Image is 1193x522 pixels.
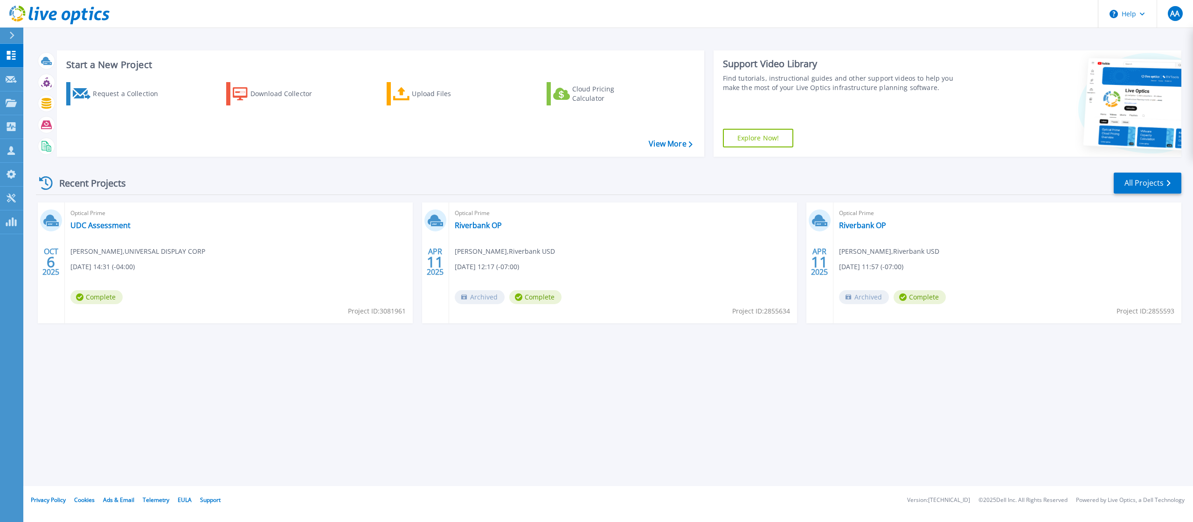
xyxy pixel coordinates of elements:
span: Optical Prime [839,208,1176,218]
span: 11 [811,258,828,266]
div: Support Video Library [723,58,965,70]
span: 6 [47,258,55,266]
a: Riverbank OP [839,221,886,230]
span: Project ID: 2855593 [1117,306,1174,316]
span: [DATE] 14:31 (-04:00) [70,262,135,272]
span: Archived [839,290,889,304]
span: 11 [427,258,444,266]
li: Version: [TECHNICAL_ID] [907,497,970,503]
div: Request a Collection [93,84,167,103]
h3: Start a New Project [66,60,692,70]
div: Cloud Pricing Calculator [572,84,647,103]
a: Download Collector [226,82,330,105]
a: Support [200,496,221,504]
a: Riverbank OP [455,221,502,230]
span: Optical Prime [70,208,407,218]
span: [PERSON_NAME] , UNIVERSAL DISPLAY CORP [70,246,205,257]
a: Request a Collection [66,82,170,105]
span: Optical Prime [455,208,791,218]
a: Upload Files [387,82,491,105]
span: Complete [509,290,562,304]
div: APR 2025 [426,245,444,279]
div: OCT 2025 [42,245,60,279]
a: Privacy Policy [31,496,66,504]
div: Download Collector [250,84,325,103]
span: [DATE] 11:57 (-07:00) [839,262,903,272]
span: [PERSON_NAME] , Riverbank USD [839,246,939,257]
a: Cloud Pricing Calculator [547,82,651,105]
a: Explore Now! [723,129,794,147]
a: Ads & Email [103,496,134,504]
span: Project ID: 2855634 [732,306,790,316]
a: Telemetry [143,496,169,504]
a: View More [649,139,692,148]
li: © 2025 Dell Inc. All Rights Reserved [978,497,1068,503]
span: AA [1170,10,1179,17]
span: [PERSON_NAME] , Riverbank USD [455,246,555,257]
a: All Projects [1114,173,1181,194]
div: APR 2025 [811,245,828,279]
span: Complete [894,290,946,304]
div: Find tutorials, instructional guides and other support videos to help you make the most of your L... [723,74,965,92]
span: Project ID: 3081961 [348,306,406,316]
div: Upload Files [412,84,486,103]
a: EULA [178,496,192,504]
span: Archived [455,290,505,304]
span: Complete [70,290,123,304]
div: Recent Projects [36,172,139,195]
span: [DATE] 12:17 (-07:00) [455,262,519,272]
a: UDC Assessment [70,221,131,230]
a: Cookies [74,496,95,504]
li: Powered by Live Optics, a Dell Technology [1076,497,1185,503]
